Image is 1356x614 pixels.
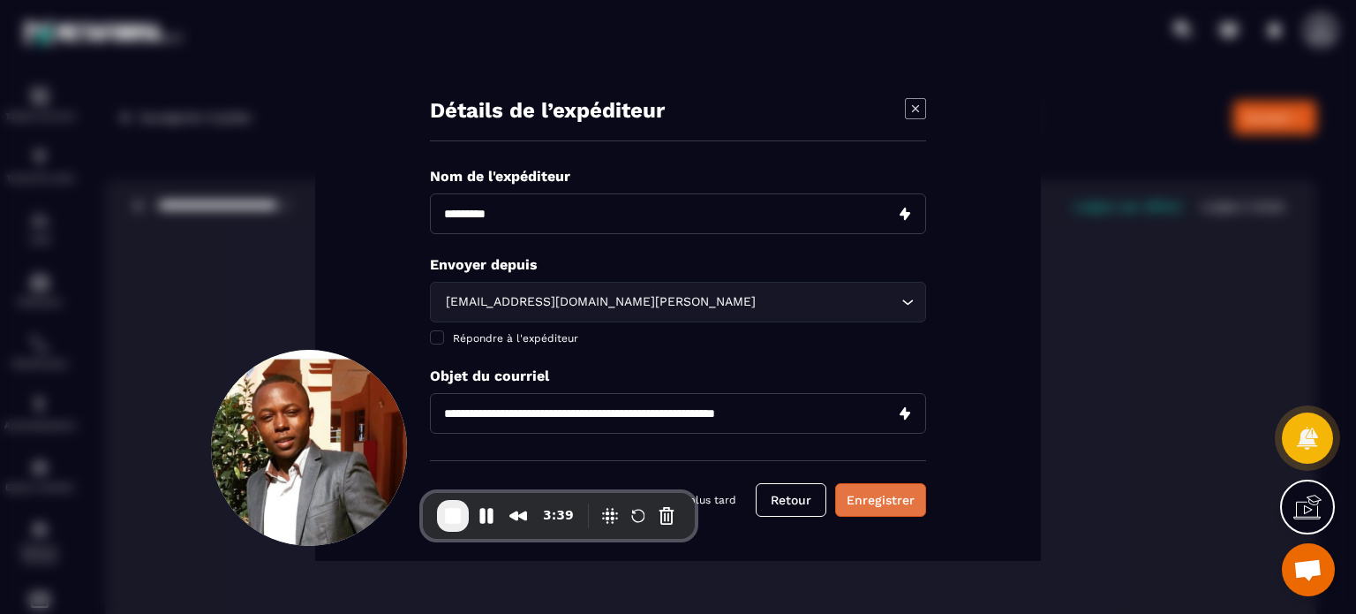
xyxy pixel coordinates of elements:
p: Nom de l'expéditeur [430,168,926,185]
p: Envoyer depuis [430,256,926,273]
span: Répondre à l'expéditeur [453,332,578,345]
button: Retour [756,483,826,517]
span: [EMAIL_ADDRESS][DOMAIN_NAME][PERSON_NAME] [441,292,759,312]
button: Enregistrer [835,483,926,517]
h4: Détails de l’expéditeur [430,98,665,123]
div: Search for option [430,282,926,322]
p: Objet du courriel [430,368,926,384]
input: Search for option [759,292,897,312]
a: Ouvrir le chat [1282,543,1335,596]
